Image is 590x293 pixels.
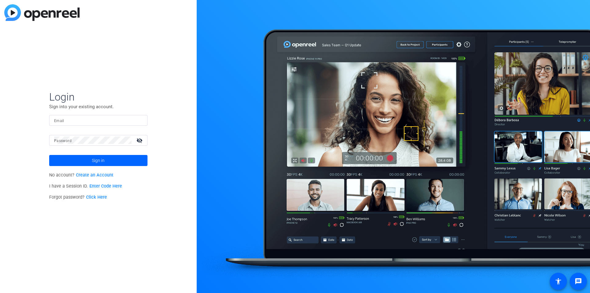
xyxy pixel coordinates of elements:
[49,172,113,178] span: No account?
[76,172,113,178] a: Create an Account
[49,155,147,166] button: Sign in
[49,90,147,103] span: Login
[54,139,72,143] mat-label: Password
[49,103,147,110] p: Sign into your existing account.
[4,4,80,21] img: blue-gradient.svg
[133,136,147,145] mat-icon: visibility_off
[54,117,143,124] input: Enter Email Address
[89,184,122,189] a: Enter Code Here
[86,195,107,200] a: Click Here
[49,184,122,189] span: I have a Session ID.
[92,153,104,168] span: Sign in
[555,278,562,285] mat-icon: accessibility
[49,195,107,200] span: Forgot password?
[575,278,582,285] mat-icon: message
[54,119,64,123] mat-label: Email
